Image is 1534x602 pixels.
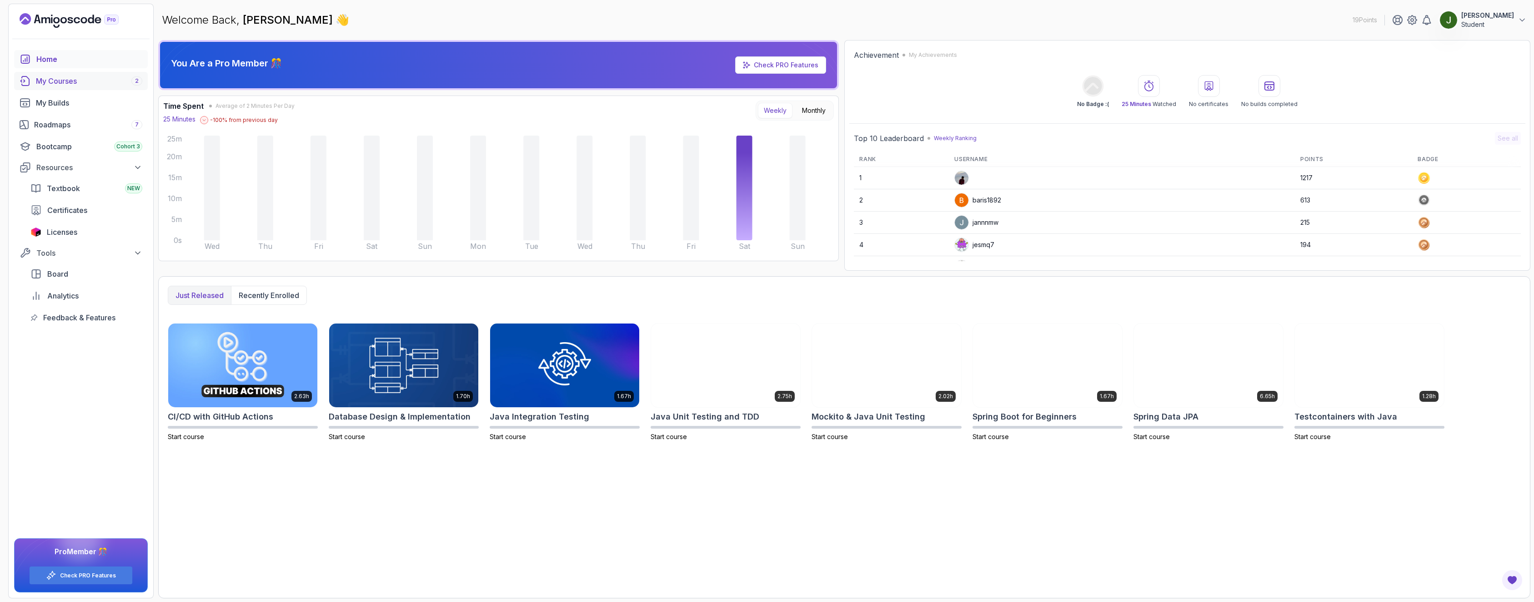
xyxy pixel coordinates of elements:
button: Weekly [758,103,792,118]
img: jetbrains icon [30,228,41,237]
div: Resources [36,162,142,173]
th: Rank [854,152,949,167]
a: home [14,50,148,68]
a: Spring Boot for Beginners card1.67hSpring Boot for BeginnersStart course [973,323,1123,441]
img: CI/CD with GitHub Actions card [168,324,317,407]
a: Java Integration Testing card1.67hJava Integration TestingStart course [490,323,640,441]
tspan: Sun [791,242,805,251]
p: Recently enrolled [239,290,299,301]
span: Licenses [47,227,77,238]
span: Analytics [47,290,79,301]
span: Start course [973,433,1009,440]
td: 1 [854,167,949,189]
h2: Testcontainers with Java [1294,410,1397,423]
a: Check PRO Features [735,56,826,74]
a: Testcontainers with Java card1.28hTestcontainers with JavaStart course [1294,323,1444,441]
td: 5 [854,256,949,278]
a: analytics [25,287,148,305]
th: Points [1295,152,1412,167]
td: 2 [854,189,949,212]
a: licenses [25,223,148,241]
span: [PERSON_NAME] [243,13,336,26]
a: textbook [25,179,148,197]
button: Tools [14,245,148,261]
p: -100 % from previous day [210,116,278,124]
p: 2.63h [294,393,309,400]
div: Bootcamp [36,141,142,152]
a: Check PRO Features [754,61,818,69]
button: Check PRO Features [29,566,133,585]
p: 19 Points [1353,15,1377,25]
span: Certificates [47,205,87,216]
h2: Java Unit Testing and TDD [651,410,759,423]
a: CI/CD with GitHub Actions card2.63hCI/CD with GitHub ActionsStart course [168,323,318,441]
h2: Spring Data JPA [1133,410,1198,423]
span: 👋 [334,10,353,30]
p: You Are a Pro Member 🎊 [171,57,282,70]
h3: Time Spent [163,101,204,111]
tspan: 15m [168,173,182,182]
td: 4 [854,234,949,256]
tspan: Tue [525,242,538,251]
tspan: 25m [167,134,182,143]
p: 2.02h [938,393,953,400]
span: NEW [127,185,140,192]
p: 1.70h [456,393,470,400]
p: Watched [1122,101,1176,108]
th: Username [949,152,1295,167]
a: bootcamp [14,137,148,156]
p: No builds completed [1241,101,1298,108]
div: Tools [36,248,142,258]
p: 1.67h [1100,393,1114,400]
tspan: Fri [687,242,696,251]
span: Start course [490,433,526,440]
button: Just released [168,286,231,304]
h2: CI/CD with GitHub Actions [168,410,273,423]
span: Start course [1294,433,1331,440]
td: 1217 [1295,167,1412,189]
td: 3 [854,212,949,234]
span: 25 Minutes [1122,101,1151,107]
span: Start course [812,433,848,440]
a: Database Design & Implementation card1.70hDatabase Design & ImplementationStart course [329,323,479,441]
div: ACompleteNoobSmoke [954,260,1043,274]
h2: Spring Boot for Beginners [973,410,1077,423]
div: My Builds [36,97,142,108]
button: Resources [14,159,148,176]
span: 7 [135,121,139,128]
div: jannnmw [954,215,998,230]
a: courses [14,72,148,90]
span: Feedback & Features [43,312,115,323]
p: 6.65h [1260,393,1275,400]
p: 25 Minutes [163,115,196,124]
h2: Database Design & Implementation [329,410,471,423]
img: default monster avatar [955,260,968,274]
a: Spring Data JPA card6.65hSpring Data JPAStart course [1133,323,1283,441]
tspan: Sat [739,242,751,251]
a: board [25,265,148,283]
span: Start course [168,433,204,440]
button: See all [1495,132,1521,145]
span: Textbook [47,183,80,194]
p: My Achievements [909,51,957,59]
a: Mockito & Java Unit Testing card2.02hMockito & Java Unit TestingStart course [812,323,962,441]
img: Mockito & Java Unit Testing card [812,324,961,407]
img: user profile image [955,216,968,229]
tspan: Thu [631,242,645,251]
img: Java Unit Testing and TDD card [651,324,800,407]
tspan: Sat [366,242,378,251]
span: Cohort 3 [116,143,140,150]
th: Badge [1412,152,1521,167]
button: Monthly [796,103,832,118]
img: Database Design & Implementation card [329,324,478,407]
div: Home [36,54,142,65]
span: Start course [1133,433,1170,440]
div: My Courses [36,76,142,86]
tspan: Fri [314,242,323,251]
span: 2 [135,77,139,85]
a: Landing page [20,13,140,28]
button: user profile image[PERSON_NAME]Student [1439,11,1527,29]
tspan: 0s [174,236,182,245]
img: Testcontainers with Java card [1295,324,1444,407]
p: 1.28h [1422,393,1436,400]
